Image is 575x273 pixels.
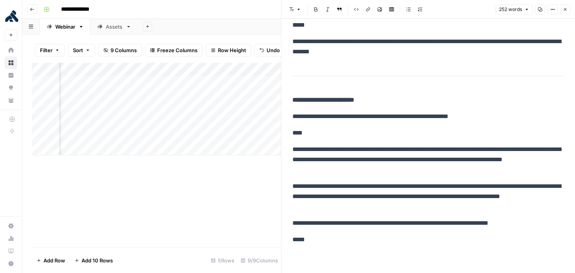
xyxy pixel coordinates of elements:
button: Row Height [206,44,251,56]
button: Undo [254,44,285,56]
a: Webinar [40,19,91,35]
div: Assets [106,23,123,31]
span: Sort [73,46,83,54]
div: Webinar [55,23,75,31]
span: Add Row [44,257,65,264]
a: Learning Hub [5,245,17,257]
div: 5 Rows [208,254,238,267]
span: Freeze Columns [157,46,198,54]
a: Usage [5,232,17,245]
button: Filter [35,44,65,56]
img: Kong Logo [5,9,19,23]
a: Browse [5,56,17,69]
a: Opportunities [5,82,17,94]
span: Row Height [218,46,246,54]
button: 9 Columns [98,44,142,56]
button: Workspace: Kong [5,6,17,26]
span: Undo [267,46,280,54]
span: Add 10 Rows [82,257,113,264]
a: Assets [91,19,138,35]
a: Insights [5,69,17,82]
a: Settings [5,220,17,232]
button: Add 10 Rows [70,254,118,267]
span: 9 Columns [111,46,137,54]
a: Home [5,44,17,56]
button: Add Row [32,254,70,267]
button: Sort [68,44,95,56]
button: Freeze Columns [145,44,203,56]
span: 252 words [499,6,522,13]
a: Your Data [5,94,17,107]
span: Filter [40,46,53,54]
div: 9/9 Columns [238,254,281,267]
button: 252 words [495,4,533,15]
button: Help + Support [5,257,17,270]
